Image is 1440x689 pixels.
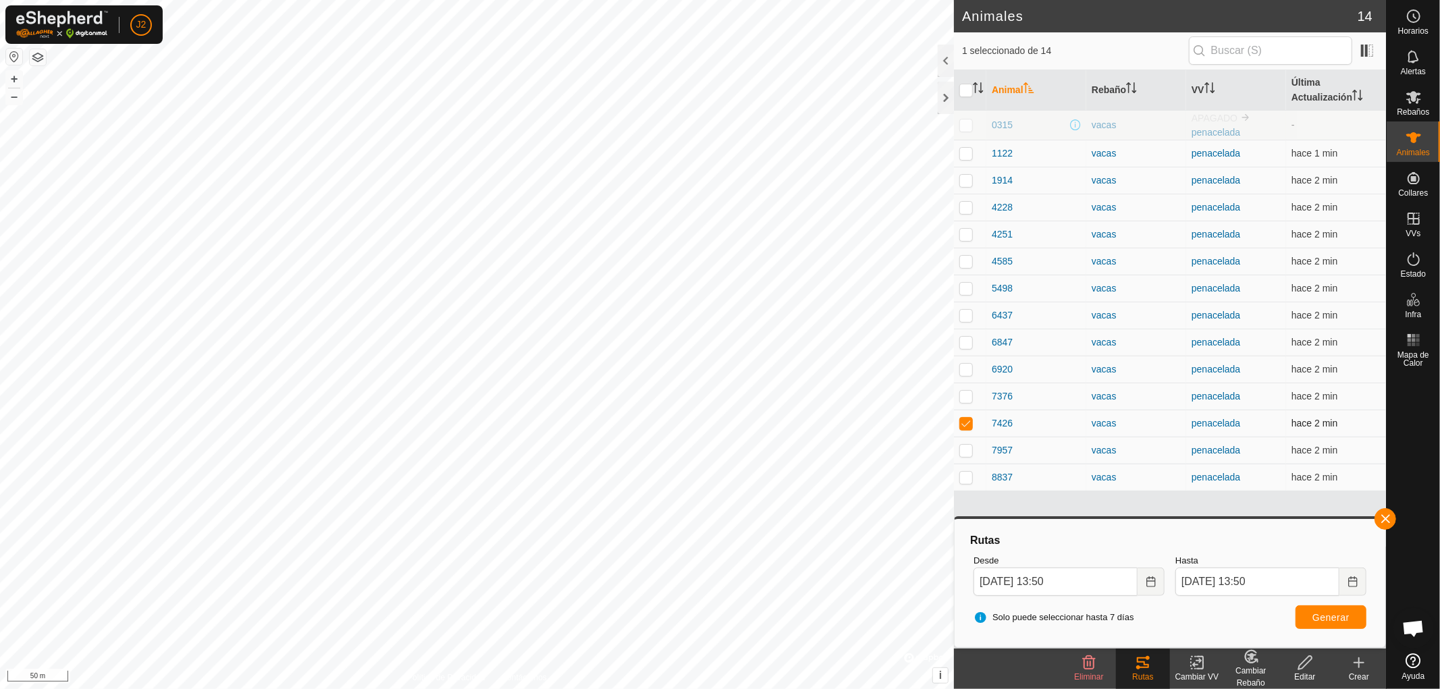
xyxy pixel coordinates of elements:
span: 4251 [992,227,1013,242]
a: Política de Privacidad [407,671,485,684]
span: Rebaños [1397,108,1429,116]
span: 8837 [992,470,1013,485]
div: vacas [1092,443,1181,458]
a: penacelada [1192,445,1240,456]
span: J2 [136,18,146,32]
p-sorticon: Activar para ordenar [1126,84,1137,95]
div: vacas [1092,308,1181,323]
span: 22 sept 2025, 13:48 [1291,445,1337,456]
button: Capas del Mapa [30,49,46,65]
div: vacas [1092,200,1181,215]
div: Cambiar Rebaño [1224,665,1278,689]
a: penacelada [1192,256,1240,267]
div: vacas [1092,335,1181,350]
a: penacelada [1192,229,1240,240]
span: Horarios [1398,27,1429,35]
span: 6847 [992,335,1013,350]
div: vacas [1092,416,1181,431]
span: 22 sept 2025, 13:47 [1291,202,1337,213]
span: APAGADO [1192,113,1237,123]
span: 22 sept 2025, 13:47 [1291,472,1337,483]
button: Choose Date [1339,568,1366,596]
span: 1914 [992,173,1013,188]
p-sorticon: Activar para ordenar [1204,84,1215,95]
a: Contáctenos [502,671,547,684]
span: 5498 [992,281,1013,296]
p-sorticon: Activar para ordenar [973,84,984,95]
span: 22 sept 2025, 13:47 [1291,283,1337,294]
span: i [939,669,942,681]
button: Choose Date [1138,568,1165,596]
h2: Animales [962,8,1358,24]
p-sorticon: Activar para ordenar [1023,84,1034,95]
a: penacelada [1192,310,1240,321]
span: 22 sept 2025, 13:47 [1291,418,1337,429]
div: vacas [1092,173,1181,188]
th: VV [1186,70,1286,111]
div: Cambiar VV [1170,671,1224,683]
div: vacas [1092,227,1181,242]
a: penacelada [1192,418,1240,429]
span: 22 sept 2025, 13:47 [1291,364,1337,375]
span: 22 sept 2025, 13:48 [1291,256,1337,267]
div: vacas [1092,146,1181,161]
span: Mapa de Calor [1390,351,1437,367]
span: 22 sept 2025, 13:47 [1291,310,1337,321]
button: Generar [1296,605,1366,629]
a: penacelada [1192,283,1240,294]
img: hasta [1240,112,1251,123]
span: Solo puede seleccionar hasta 7 días [974,611,1134,624]
a: penacelada [1192,364,1240,375]
span: 7957 [992,443,1013,458]
span: 1122 [992,146,1013,161]
a: penacelada [1192,202,1240,213]
button: – [6,88,22,105]
span: VVs [1406,229,1420,238]
span: 22 sept 2025, 13:48 [1291,148,1337,159]
a: penacelada [1192,337,1240,348]
span: 6437 [992,308,1013,323]
div: Chat abierto [1393,608,1434,649]
a: Ayuda [1387,648,1440,686]
span: 22 sept 2025, 13:47 [1291,175,1337,186]
div: vacas [1092,389,1181,404]
th: Rebaño [1086,70,1186,111]
span: 6920 [992,362,1013,377]
span: Generar [1312,612,1350,623]
input: Buscar (S) [1189,36,1352,65]
span: 0315 [992,118,1013,132]
span: - [1291,119,1295,130]
div: vacas [1092,254,1181,269]
span: 22 sept 2025, 13:47 [1291,229,1337,240]
div: vacas [1092,362,1181,377]
button: Restablecer Mapa [6,49,22,65]
span: 4585 [992,254,1013,269]
span: 4228 [992,200,1013,215]
button: i [933,668,948,683]
div: vacas [1092,281,1181,296]
a: penacelada [1192,391,1240,402]
span: 14 [1358,6,1372,26]
span: Estado [1401,270,1426,278]
span: 22 sept 2025, 13:47 [1291,337,1337,348]
span: Ayuda [1402,672,1425,680]
span: Animales [1397,148,1430,157]
a: penacelada [1192,175,1240,186]
th: Última Actualización [1286,70,1386,111]
span: Collares [1398,189,1428,197]
img: Logo Gallagher [16,11,108,38]
span: 1 seleccionado de 14 [962,44,1189,58]
span: 7426 [992,416,1013,431]
label: Desde [974,554,1165,568]
th: Animal [986,70,1086,111]
a: penacelada [1192,127,1240,138]
div: vacas [1092,118,1181,132]
div: Rutas [1116,671,1170,683]
div: Rutas [968,532,1372,549]
a: penacelada [1192,148,1240,159]
div: Editar [1278,671,1332,683]
button: + [6,71,22,87]
p-sorticon: Activar para ordenar [1352,92,1363,103]
label: Hasta [1175,554,1366,568]
a: penacelada [1192,472,1240,483]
